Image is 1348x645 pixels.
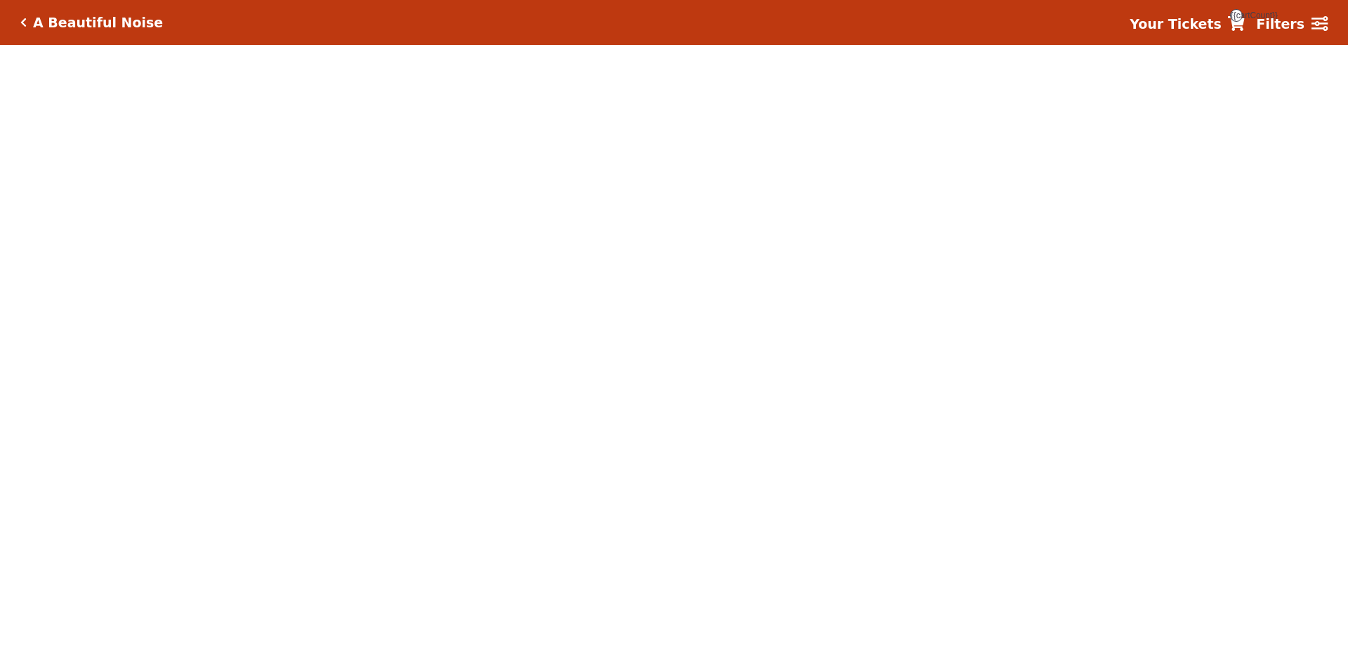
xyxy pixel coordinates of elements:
strong: Filters [1256,16,1304,32]
a: Click here to go back to filters [20,18,27,27]
span: {{cartCount}} [1230,9,1243,22]
h5: A Beautiful Noise [33,15,163,31]
a: Filters [1256,14,1328,34]
a: Your Tickets {{cartCount}} [1130,14,1245,34]
strong: Your Tickets [1130,16,1222,32]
